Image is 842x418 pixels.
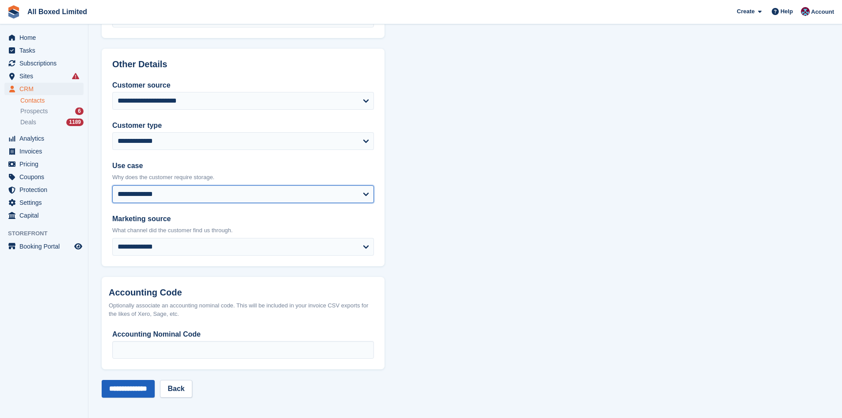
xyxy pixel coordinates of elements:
[4,184,84,196] a: menu
[19,132,72,145] span: Analytics
[4,171,84,183] a: menu
[20,118,36,127] span: Deals
[72,73,79,80] i: Smart entry sync failures have occurred
[19,196,72,209] span: Settings
[4,70,84,82] a: menu
[75,107,84,115] div: 6
[109,288,377,298] h2: Accounting Code
[112,173,374,182] p: Why does the customer require storage.
[19,44,72,57] span: Tasks
[20,107,48,115] span: Prospects
[4,209,84,222] a: menu
[19,209,72,222] span: Capital
[737,7,754,16] span: Create
[73,241,84,252] a: Preview store
[112,214,374,224] label: Marketing source
[4,240,84,253] a: menu
[8,229,88,238] span: Storefront
[4,132,84,145] a: menu
[112,120,374,131] label: Customer type
[112,59,374,69] h2: Other Details
[66,119,84,126] div: 1189
[20,96,84,105] a: Contacts
[19,240,72,253] span: Booking Portal
[20,118,84,127] a: Deals 1189
[4,44,84,57] a: menu
[801,7,810,16] img: Eliza Goss
[19,70,72,82] span: Sites
[109,301,377,318] div: Optionally associate an accounting nominal code. This will be included in your invoice CSV export...
[19,145,72,157] span: Invoices
[19,57,72,69] span: Subscriptions
[112,80,374,91] label: Customer source
[19,171,72,183] span: Coupons
[160,380,192,398] a: Back
[4,158,84,170] a: menu
[112,329,374,340] label: Accounting Nominal Code
[4,83,84,95] a: menu
[4,31,84,44] a: menu
[19,83,72,95] span: CRM
[19,158,72,170] span: Pricing
[112,161,374,171] label: Use case
[4,57,84,69] a: menu
[24,4,91,19] a: All Boxed Limited
[781,7,793,16] span: Help
[20,107,84,116] a: Prospects 6
[19,31,72,44] span: Home
[811,8,834,16] span: Account
[112,226,374,235] p: What channel did the customer find us through.
[7,5,20,19] img: stora-icon-8386f47178a22dfd0bd8f6a31ec36ba5ce8667c1dd55bd0f319d3a0aa187defe.svg
[4,145,84,157] a: menu
[4,196,84,209] a: menu
[19,184,72,196] span: Protection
